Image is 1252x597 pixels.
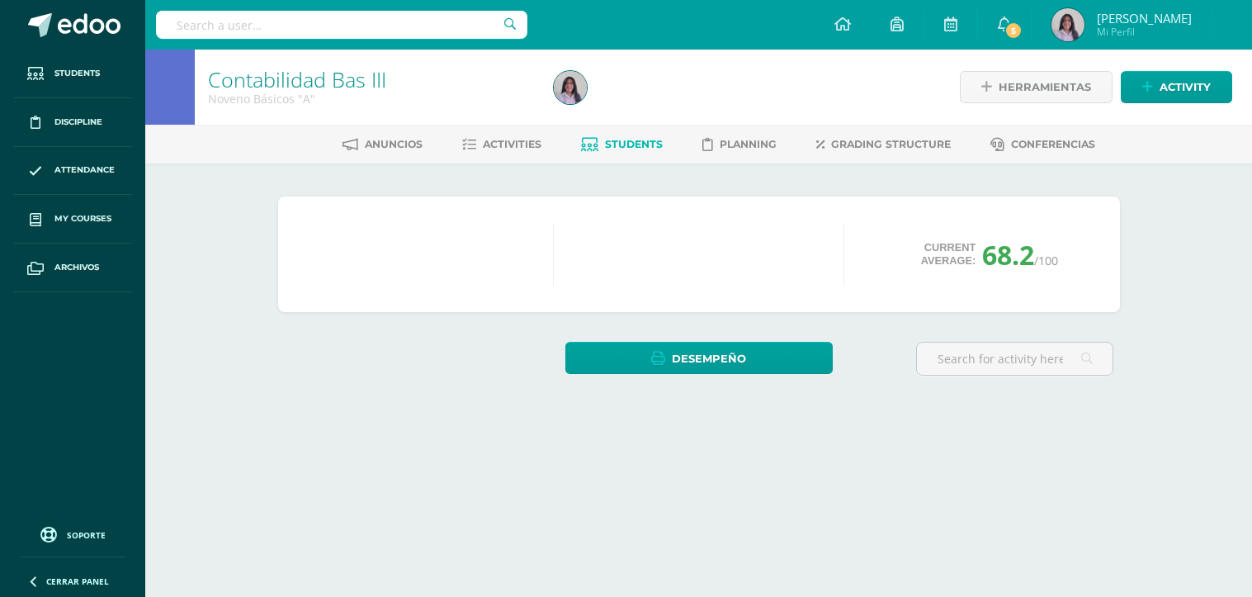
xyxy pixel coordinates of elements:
[13,50,132,98] a: Students
[702,131,777,158] a: Planning
[960,71,1113,103] a: Herramientas
[54,67,100,80] span: Students
[720,138,777,150] span: Planning
[1160,72,1211,102] span: Activity
[982,237,1034,272] span: 68.2
[20,523,125,545] a: Soporte
[208,65,386,93] a: Contabilidad Bas III
[999,72,1091,102] span: Herramientas
[13,244,132,292] a: Archivos
[483,138,541,150] span: Activities
[46,576,109,587] span: Cerrar panel
[1097,10,1192,26] span: [PERSON_NAME]
[672,344,746,374] span: Desempeño
[917,343,1113,375] input: Search for activity here…
[54,261,99,274] span: Archivos
[831,138,951,150] span: Grading structure
[54,212,111,225] span: My courses
[1011,138,1095,150] span: Conferencias
[67,529,106,541] span: Soporte
[208,91,534,107] div: Noveno Básicos 'A'
[605,138,663,150] span: Students
[554,71,587,104] img: 2e7ec2bf65bdb1b7ba449eab1a65d432.png
[13,147,132,196] a: Attendance
[156,11,527,39] input: Search a user…
[1004,21,1023,40] span: 5
[208,68,534,91] h1: Contabilidad Bas III
[921,241,976,268] span: Current average:
[565,342,833,374] a: Desempeño
[581,131,663,158] a: Students
[462,131,541,158] a: Activities
[54,116,102,129] span: Discipline
[13,98,132,147] a: Discipline
[54,163,115,177] span: Attendance
[1051,8,1084,41] img: 2e7ec2bf65bdb1b7ba449eab1a65d432.png
[1034,253,1058,268] span: /100
[1097,25,1192,39] span: Mi Perfil
[990,131,1095,158] a: Conferencias
[365,138,423,150] span: Anuncios
[1121,71,1232,103] a: Activity
[343,131,423,158] a: Anuncios
[816,131,951,158] a: Grading structure
[13,195,132,244] a: My courses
